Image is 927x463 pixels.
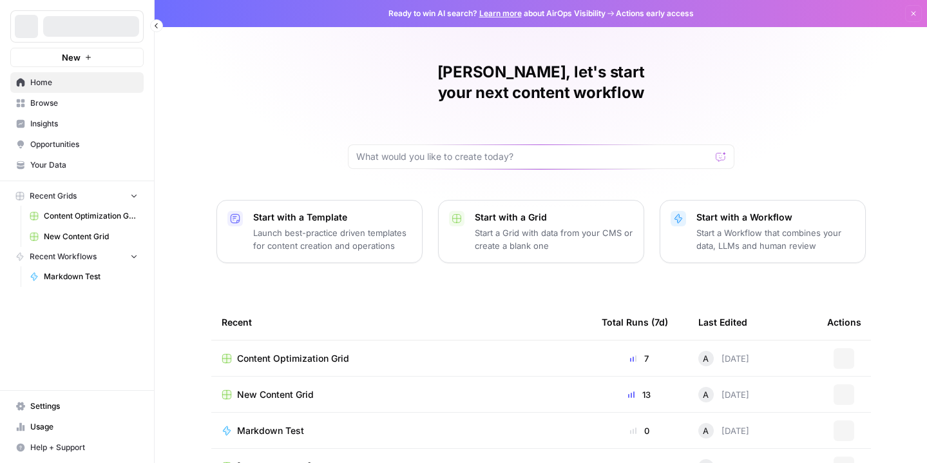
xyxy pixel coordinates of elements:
[827,304,861,340] div: Actions
[356,150,711,163] input: What would you like to create today?
[438,200,644,263] button: Start with a GridStart a Grid with data from your CMS or create a blank one
[660,200,866,263] button: Start with a WorkflowStart a Workflow that combines your data, LLMs and human review
[10,93,144,113] a: Browse
[602,352,678,365] div: 7
[602,304,668,340] div: Total Runs (7d)
[696,226,855,252] p: Start a Workflow that combines your data, LLMs and human review
[237,388,314,401] span: New Content Grid
[216,200,423,263] button: Start with a TemplateLaunch best-practice driven templates for content creation and operations
[703,424,709,437] span: A
[10,247,144,266] button: Recent Workflows
[10,113,144,134] a: Insights
[10,437,144,458] button: Help + Support
[388,8,606,19] span: Ready to win AI search? about AirOps Visibility
[30,400,138,412] span: Settings
[10,417,144,437] a: Usage
[475,211,633,224] p: Start with a Grid
[479,8,522,18] a: Learn more
[62,51,81,64] span: New
[10,155,144,175] a: Your Data
[703,388,709,401] span: A
[616,8,694,19] span: Actions early access
[24,266,144,287] a: Markdown Test
[703,352,709,365] span: A
[30,190,77,202] span: Recent Grids
[698,351,749,366] div: [DATE]
[237,424,304,437] span: Markdown Test
[475,226,633,252] p: Start a Grid with data from your CMS or create a blank one
[10,186,144,206] button: Recent Grids
[10,396,144,417] a: Settings
[253,226,412,252] p: Launch best-practice driven templates for content creation and operations
[30,97,138,109] span: Browse
[44,271,138,282] span: Markdown Test
[222,304,581,340] div: Recent
[698,304,747,340] div: Last Edited
[348,62,734,103] h1: [PERSON_NAME], let's start your next content workflow
[30,421,138,433] span: Usage
[602,388,678,401] div: 13
[222,352,581,365] a: Content Optimization Grid
[30,251,97,262] span: Recent Workflows
[10,134,144,155] a: Opportunities
[237,352,349,365] span: Content Optimization Grid
[30,159,138,171] span: Your Data
[30,139,138,150] span: Opportunities
[24,206,144,226] a: Content Optimization Grid
[698,423,749,438] div: [DATE]
[10,72,144,93] a: Home
[602,424,678,437] div: 0
[698,387,749,402] div: [DATE]
[30,77,138,88] span: Home
[44,231,138,242] span: New Content Grid
[30,442,138,453] span: Help + Support
[222,424,581,437] a: Markdown Test
[30,118,138,130] span: Insights
[696,211,855,224] p: Start with a Workflow
[222,388,581,401] a: New Content Grid
[10,48,144,67] button: New
[44,210,138,222] span: Content Optimization Grid
[24,226,144,247] a: New Content Grid
[253,211,412,224] p: Start with a Template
